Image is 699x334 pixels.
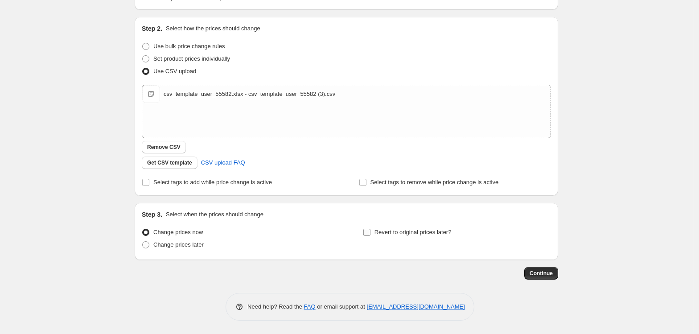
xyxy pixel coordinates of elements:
[374,229,452,235] span: Revert to original prices later?
[247,303,304,310] span: Need help? Read the
[153,55,230,62] span: Set product prices individually
[147,144,181,151] span: Remove CSV
[196,156,251,170] a: CSV upload FAQ
[142,24,162,33] h2: Step 2.
[367,303,465,310] a: [EMAIL_ADDRESS][DOMAIN_NAME]
[164,90,335,99] div: csv_template_user_55582.xlsx - csv_template_user_55582 (3).csv
[153,241,204,248] span: Change prices later
[201,158,245,167] span: CSV upload FAQ
[166,24,260,33] p: Select how the prices should change
[304,303,316,310] a: FAQ
[142,157,197,169] button: Get CSV template
[316,303,367,310] span: or email support at
[147,159,192,166] span: Get CSV template
[153,179,272,186] span: Select tags to add while price change is active
[142,210,162,219] h2: Step 3.
[153,229,203,235] span: Change prices now
[524,267,558,280] button: Continue
[530,270,553,277] span: Continue
[142,141,186,153] button: Remove CSV
[153,68,196,74] span: Use CSV upload
[166,210,263,219] p: Select when the prices should change
[153,43,225,49] span: Use bulk price change rules
[370,179,499,186] span: Select tags to remove while price change is active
